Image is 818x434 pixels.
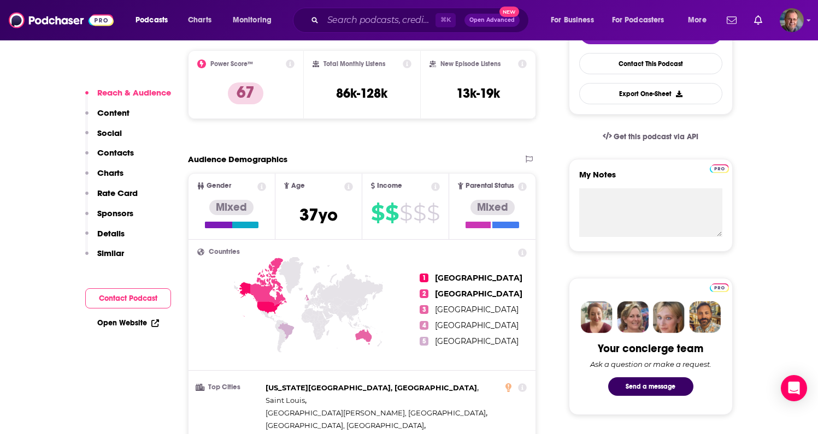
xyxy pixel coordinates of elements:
div: Mixed [209,200,254,215]
a: Show notifications dropdown [750,11,767,29]
span: [GEOGRAPHIC_DATA] [435,289,522,299]
button: Similar [85,248,124,268]
div: Search podcasts, credits, & more... [303,8,539,33]
span: 37 yo [299,204,338,225]
a: Open Website [97,318,159,328]
input: Search podcasts, credits, & more... [323,11,436,29]
button: open menu [543,11,608,29]
span: Age [291,182,305,189]
img: Podchaser - Follow, Share and Rate Podcasts [9,10,114,31]
span: , [266,419,426,432]
span: New [499,7,519,17]
div: Mixed [470,200,515,215]
h2: Audience Demographics [188,154,287,164]
p: Charts [97,168,123,178]
button: Show profile menu [780,8,804,32]
h3: 13k-19k [456,85,500,102]
img: Sydney Profile [581,301,613,333]
span: Podcasts [136,13,168,28]
p: Similar [97,248,124,258]
p: Rate Card [97,188,138,198]
span: ⌘ K [436,13,456,27]
button: Content [85,108,130,128]
span: , [266,382,479,394]
p: Social [97,128,122,138]
span: , [266,407,487,419]
img: Barbara Profile [617,301,649,333]
button: open menu [128,11,182,29]
button: Reach & Audience [85,87,171,108]
button: open menu [225,11,286,29]
img: Jon Profile [689,301,721,333]
button: Export One-Sheet [579,83,722,104]
span: For Business [551,13,594,28]
p: Content [97,108,130,118]
button: open menu [605,11,680,29]
h2: Power Score™ [210,60,253,68]
span: $ [399,204,412,222]
button: Contact Podcast [85,288,171,308]
h2: Total Monthly Listens [323,60,385,68]
a: Contact This Podcast [579,53,722,74]
img: Jules Profile [653,301,685,333]
img: Podchaser Pro [710,164,729,173]
span: Open Advanced [469,17,515,23]
button: Social [85,128,122,148]
span: Income [377,182,402,189]
button: Rate Card [85,188,138,208]
span: More [688,13,707,28]
h2: New Episode Listens [440,60,501,68]
button: Contacts [85,147,134,168]
span: , [266,394,307,407]
button: open menu [680,11,720,29]
span: 1 [420,274,428,282]
a: Charts [181,11,218,29]
p: Sponsors [97,208,133,218]
span: [GEOGRAPHIC_DATA] [435,305,519,314]
button: Open AdvancedNew [464,14,520,27]
span: $ [427,204,439,222]
span: Charts [188,13,211,28]
h3: Top Cities [197,384,261,391]
button: Charts [85,168,123,188]
p: 67 [228,82,263,104]
span: [US_STATE][GEOGRAPHIC_DATA], [GEOGRAPHIC_DATA] [266,383,477,392]
span: Gender [207,182,231,189]
p: Contacts [97,147,134,158]
button: Send a message [608,377,693,396]
span: [GEOGRAPHIC_DATA] [435,273,522,283]
span: [GEOGRAPHIC_DATA] [435,336,519,346]
span: 3 [420,305,428,314]
span: For Podcasters [612,13,664,28]
img: Podchaser Pro [710,283,729,292]
span: Saint Louis [266,396,305,405]
span: Parental Status [466,182,514,189]
div: Your concierge team [598,342,703,355]
span: $ [413,204,426,222]
span: 2 [420,289,428,298]
span: [GEOGRAPHIC_DATA], [GEOGRAPHIC_DATA] [266,421,424,430]
button: Details [85,228,125,248]
button: Sponsors [85,208,133,228]
a: Get this podcast via API [594,123,708,150]
p: Details [97,228,125,239]
a: Show notifications dropdown [722,11,741,29]
p: Reach & Audience [97,87,171,98]
a: Pro website [710,163,729,173]
span: Logged in as dan82658 [780,8,804,32]
span: Countries [209,248,240,255]
span: 4 [420,321,428,330]
div: Ask a question or make a request. [590,360,711,368]
span: Get this podcast via API [614,132,698,141]
span: $ [385,204,398,222]
img: User Profile [780,8,804,32]
div: Open Intercom Messenger [781,375,807,401]
span: [GEOGRAPHIC_DATA][PERSON_NAME], [GEOGRAPHIC_DATA] [266,408,486,417]
h3: 86k-128k [336,85,387,102]
span: [GEOGRAPHIC_DATA] [435,320,519,330]
span: 5 [420,337,428,346]
a: Pro website [710,282,729,292]
label: My Notes [579,169,722,188]
span: Monitoring [233,13,272,28]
